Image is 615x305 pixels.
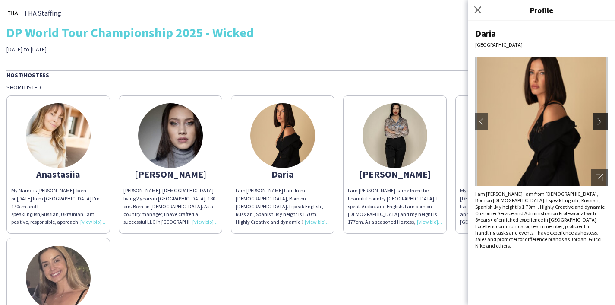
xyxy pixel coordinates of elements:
div: Daria [475,28,608,39]
img: thumb-5d29bc36-2232-4abb-9ee6-16dc6b8fe785.jpg [138,103,203,168]
span: I am [PERSON_NAME] I am from [DEMOGRAPHIC_DATA], Born on [DEMOGRAPHIC_DATA]. I speak English , Ru... [236,187,328,288]
span: THA Staffing [24,9,61,17]
span: My Name is [PERSON_NAME], born on [11,187,86,201]
img: thumb-66eacf62db2b9.jpg [26,103,91,168]
img: thumb-0b1c4840-441c-4cf7-bc0f-fa59e8b685e2..jpg [6,6,19,19]
span: Russian, Ukrainian. [41,211,85,217]
span: [DATE] & I [460,195,548,210]
div: [PERSON_NAME] [123,170,218,178]
div: [GEOGRAPHIC_DATA] [475,41,608,48]
div: Host/Hostess [6,70,609,79]
div: DP World Tour Championship 2025 - Wicked [6,26,609,39]
div: Olha [460,170,554,178]
h3: Profile [468,4,615,16]
span: speak English, [461,203,492,210]
span: My name is [PERSON_NAME] from [DEMOGRAPHIC_DATA]. born in [460,187,534,201]
img: thumb-67126dc907f79.jpeg [363,103,427,168]
img: Crew avatar or photo [475,57,608,186]
div: I am [PERSON_NAME] came from the beautiful country [GEOGRAPHIC_DATA], I speak Arabic and English.... [348,187,442,226]
div: [PERSON_NAME] [348,170,442,178]
div: Anastasiia [11,170,105,178]
span: English, [24,211,41,217]
img: thumb-6059cd74897af.jpg [250,103,315,168]
div: [DATE] to [DATE] [6,45,217,53]
div: Shortlisted [6,83,609,91]
span: [DATE] from [GEOGRAPHIC_DATA] I'm 170cm and I speak [11,195,100,217]
div: Open photos pop-in [591,169,608,186]
div: [PERSON_NAME], [DEMOGRAPHIC_DATA] living 2 years in [GEOGRAPHIC_DATA], 180 cm. Born on [DEMOGRAPH... [123,187,218,226]
span: I am [PERSON_NAME] I am from [DEMOGRAPHIC_DATA], Born on [DEMOGRAPHIC_DATA]. I speak English , Ru... [475,191,605,249]
div: Daria [236,170,330,178]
